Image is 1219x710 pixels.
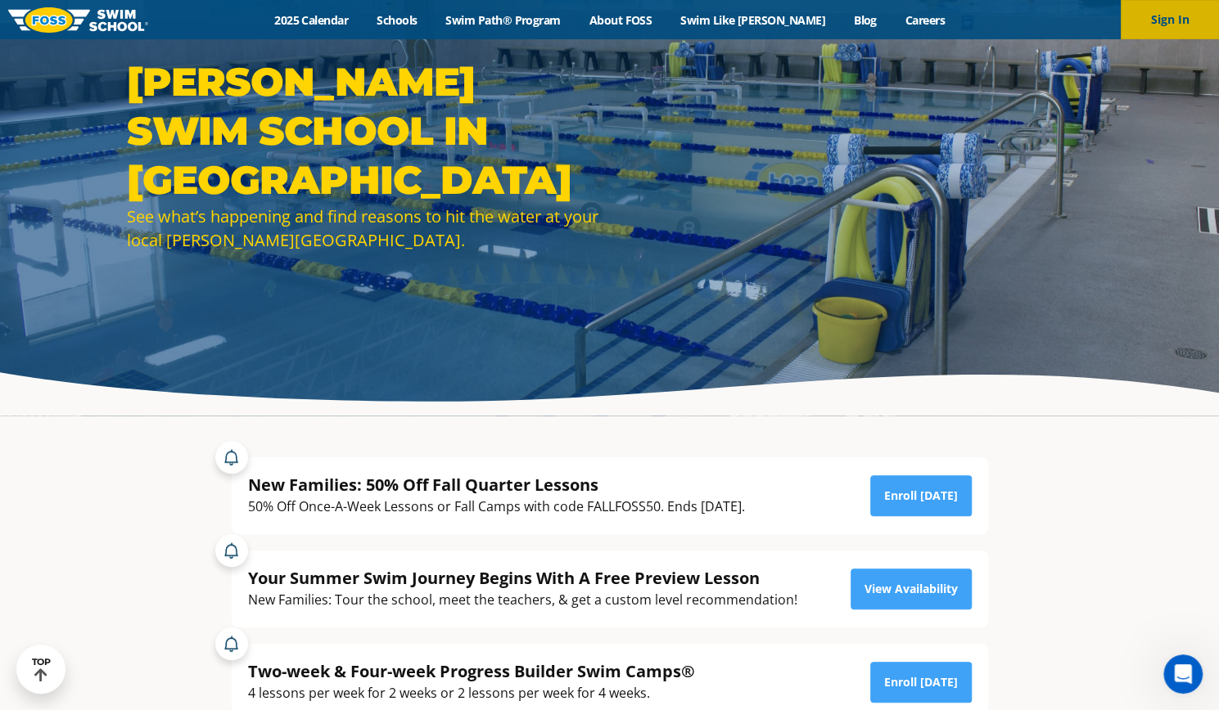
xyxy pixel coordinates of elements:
[260,12,363,28] a: 2025 Calendar
[127,204,602,252] div: See what’s happening and find reasons to hit the water at your local [PERSON_NAME][GEOGRAPHIC_DATA].
[1163,654,1203,694] iframe: Intercom live chat
[248,660,695,682] div: Two-week & Four-week Progress Builder Swim Camps®
[363,12,431,28] a: Schools
[431,12,575,28] a: Swim Path® Program
[248,474,745,496] div: New Families: 50% Off Fall Quarter Lessons
[666,12,840,28] a: Swim Like [PERSON_NAME]
[248,682,695,704] div: 4 lessons per week for 2 weeks or 2 lessons per week for 4 weeks.
[248,589,797,611] div: New Families: Tour the school, meet the teachers, & get a custom level recommendation!
[891,12,959,28] a: Careers
[870,475,972,516] a: Enroll [DATE]
[851,568,972,609] a: View Availability
[839,12,891,28] a: Blog
[8,7,148,33] img: FOSS Swim School Logo
[575,12,666,28] a: About FOSS
[248,496,745,518] div: 50% Off Once-A-Week Lessons or Fall Camps with code FALLFOSS50. Ends [DATE].
[870,662,972,703] a: Enroll [DATE]
[32,657,51,682] div: TOP
[127,57,602,204] h1: [PERSON_NAME] Swim School in [GEOGRAPHIC_DATA]
[248,567,797,589] div: Your Summer Swim Journey Begins With A Free Preview Lesson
